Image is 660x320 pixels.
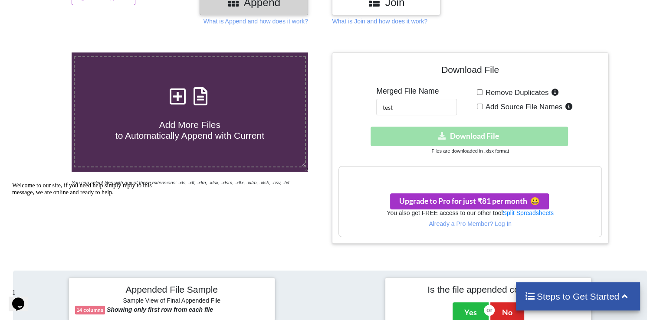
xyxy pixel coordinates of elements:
div: Welcome to our site, if you need help simply reply to this message, we are online and ready to help. [3,3,160,17]
iframe: chat widget [9,285,36,311]
span: smile [527,196,540,206]
h4: Is the file appended correctly? [391,284,585,295]
p: Already a Pro Member? Log In [339,219,601,228]
h4: Download File [338,59,601,84]
b: Showing only first row from each file [107,306,213,313]
h6: Sample View of Final Appended File [75,297,269,306]
h3: Your files are more than 1 MB [339,171,601,180]
span: Add Source File Names [483,103,562,111]
input: Enter File Name [376,99,457,115]
i: You can select files with any of these extensions: .xls, .xlt, .xlm, .xlsx, .xlsm, .xltx, .xltm, ... [72,180,289,185]
a: Split Spreadsheets [502,209,554,216]
iframe: chat widget [9,179,165,281]
button: Upgrade to Pro for just ₹81 per monthsmile [390,193,549,209]
span: Welcome to our site, if you need help simply reply to this message, we are online and ready to help. [3,3,143,17]
h4: Appended File Sample [75,284,269,296]
span: Remove Duplicates [483,88,549,97]
p: What is Append and how does it work? [204,17,308,26]
h5: Merged File Name [376,87,457,96]
h6: You also get FREE access to our other tool [339,209,601,217]
span: Add More Files to Automatically Append with Current [115,120,264,140]
small: Files are downloaded in .xlsx format [431,148,509,153]
span: Upgrade to Pro for just ₹81 per month [399,196,540,206]
h4: Steps to Get Started [525,291,632,302]
p: What is Join and how does it work? [332,17,427,26]
b: 14 columns [77,307,104,313]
